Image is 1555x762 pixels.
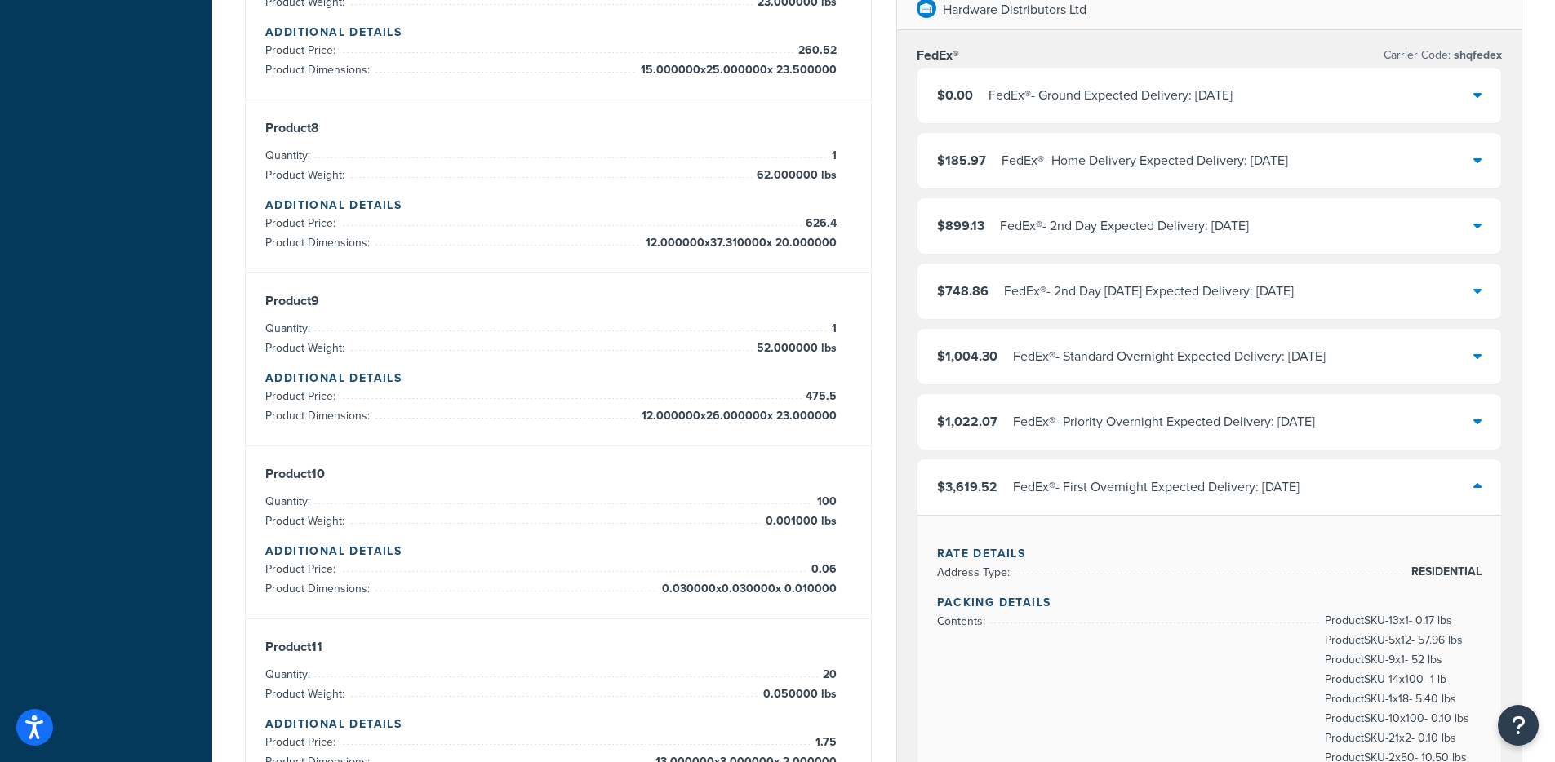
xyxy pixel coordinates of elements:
[642,233,837,253] span: 12.000000 x 37.310000 x 20.000000
[265,493,314,510] span: Quantity:
[265,215,340,232] span: Product Price:
[658,579,837,599] span: 0.030000 x 0.030000 x 0.010000
[265,733,340,751] span: Product Price:
[828,146,837,166] span: 1
[937,413,997,432] span: $1,022.07
[265,320,314,337] span: Quantity:
[1002,150,1288,173] div: FedEx® - Home Delivery Expected Delivery: [DATE]
[753,166,837,185] span: 62.000000 lbs
[937,217,984,236] span: $899.13
[1013,476,1300,499] div: FedEx® - First Overnight Expected Delivery: [DATE]
[265,61,374,78] span: Product Dimensions:
[1000,215,1249,238] div: FedEx® - 2nd Day Expected Delivery: [DATE]
[265,543,851,560] h4: Additional Details
[1384,45,1502,68] p: Carrier Code:
[265,293,851,309] h3: Product 9
[265,234,374,251] span: Product Dimensions:
[1013,346,1326,369] div: FedEx® - Standard Overnight Expected Delivery: [DATE]
[937,348,997,366] span: $1,004.30
[794,41,837,60] span: 260.52
[813,492,837,512] span: 100
[937,86,973,105] span: $0.00
[811,733,837,752] span: 1.75
[807,560,837,579] span: 0.06
[937,546,1482,563] h4: Rate Details
[1407,563,1482,583] span: RESIDENTIAL
[265,166,349,184] span: Product Weight:
[265,24,851,41] h4: Additional Details
[265,580,374,597] span: Product Dimensions:
[265,42,340,59] span: Product Price:
[989,85,1233,108] div: FedEx® - Ground Expected Delivery: [DATE]
[753,339,837,358] span: 52.000000 lbs
[265,120,851,136] h3: Product 8
[265,560,340,578] span: Product Price:
[637,60,837,80] span: 15.000000 x 25.000000 x 23.500000
[828,319,837,339] span: 1
[937,595,1482,612] h4: Packing Details
[265,197,851,214] h4: Additional Details
[1013,411,1315,434] div: FedEx® - Priority Overnight Expected Delivery: [DATE]
[937,478,997,497] span: $3,619.52
[937,152,986,171] span: $185.97
[802,214,837,233] span: 626.4
[1451,47,1502,64] span: shqfedex
[759,684,837,704] span: 0.050000 lbs
[265,639,851,655] h3: Product 11
[1004,281,1294,303] div: FedEx® - 2nd Day [DATE] Expected Delivery: [DATE]
[937,565,1014,582] span: Address Type:
[937,614,989,631] span: Contents:
[937,282,989,301] span: $748.86
[917,48,959,64] h3: FedEx®
[762,512,837,531] span: 0.001000 lbs
[265,512,349,529] span: Product Weight:
[265,666,314,683] span: Quantity:
[265,388,340,405] span: Product Price:
[265,370,851,387] h4: Additional Details
[1498,705,1539,746] button: Open Resource Center
[265,407,374,424] span: Product Dimensions:
[265,147,314,164] span: Quantity:
[265,466,851,482] h3: Product 10
[265,715,851,733] h4: Additional Details
[265,339,349,357] span: Product Weight:
[265,685,349,702] span: Product Weight:
[802,387,837,406] span: 475.5
[638,406,837,426] span: 12.000000 x 26.000000 x 23.000000
[819,665,837,684] span: 20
